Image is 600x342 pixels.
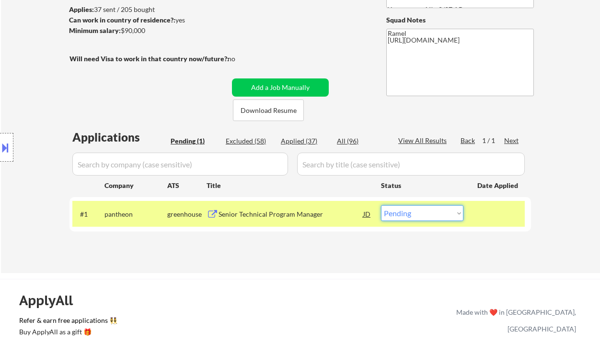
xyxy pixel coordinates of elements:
[69,26,121,34] strong: Minimum salary:
[233,99,304,121] button: Download Resume
[207,181,372,190] div: Title
[362,205,372,222] div: JD
[461,136,476,145] div: Back
[297,153,525,176] input: Search by title (case sensitive)
[69,26,229,35] div: $90,000
[337,136,385,146] div: All (96)
[69,15,226,25] div: yes
[482,136,504,145] div: 1 / 1
[171,136,219,146] div: Pending (1)
[477,181,519,190] div: Date Applied
[69,55,229,63] strong: Will need Visa to work in that country now/future?:
[281,136,329,146] div: Applied (37)
[167,181,207,190] div: ATS
[232,78,329,97] button: Add a Job Manually
[19,327,115,339] a: Buy ApplyAll as a gift 🎁
[19,292,84,309] div: ApplyAll
[228,54,255,64] div: no
[72,153,288,176] input: Search by company (case sensitive)
[386,15,534,25] div: Squad Notes
[69,16,175,24] strong: Can work in country of residence?:
[19,329,115,335] div: Buy ApplyAll as a gift 🎁
[452,304,576,337] div: Made with ❤️ in [GEOGRAPHIC_DATA], [GEOGRAPHIC_DATA]
[504,136,519,145] div: Next
[69,5,94,13] strong: Applies:
[69,5,229,14] div: 37 sent / 205 bought
[226,136,274,146] div: Excluded (58)
[167,210,207,219] div: greenhouse
[381,177,463,194] div: Status
[398,136,450,145] div: View All Results
[19,317,256,327] a: Refer & earn free applications 👯‍♀️
[219,210,363,219] div: Senior Technical Program Manager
